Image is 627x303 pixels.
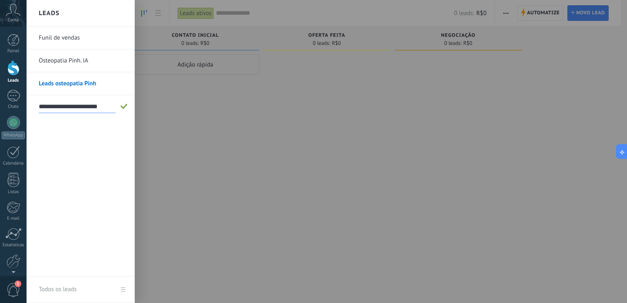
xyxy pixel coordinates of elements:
[39,0,60,26] h2: Leads
[39,72,127,95] a: Leads osteopatia Pinh
[2,49,25,54] div: Painel
[39,27,127,49] a: Funil de vendas
[2,104,25,109] div: Chats
[2,78,25,83] div: Leads
[27,276,135,303] a: Todos os leads
[2,189,25,195] div: Listas
[2,161,25,166] div: Calendário
[39,49,127,72] a: Osteopatia Pinh. IA
[2,243,25,248] div: Estatísticas
[8,18,19,23] span: Conta
[15,281,21,287] span: 1
[39,278,77,301] div: Todos os leads
[2,131,25,139] div: WhatsApp
[2,216,25,221] div: E-mail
